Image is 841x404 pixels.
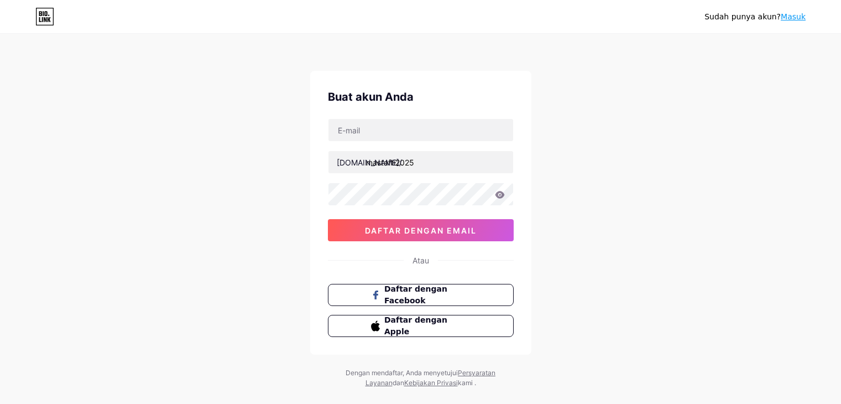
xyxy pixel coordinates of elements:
font: daftar dengan email [365,226,477,235]
font: Buat akun Anda [328,90,414,103]
font: Daftar dengan Facebook [384,284,447,305]
input: nama belakang [328,151,513,173]
font: Daftar dengan Apple [384,315,447,336]
a: Kebijakan Privasi [404,379,458,387]
font: dan [393,379,404,387]
font: Sudah punya akun? [704,12,781,21]
button: Daftar dengan Apple [328,315,514,337]
font: [DOMAIN_NAME]/ [337,158,402,167]
font: kami . [458,379,476,387]
a: Masuk [781,12,806,21]
button: daftar dengan email [328,219,514,241]
button: Daftar dengan Facebook [328,284,514,306]
font: Atau [412,256,429,265]
font: Dengan mendaftar, Anda menyetujui [346,369,458,377]
input: E-mail [328,119,513,141]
